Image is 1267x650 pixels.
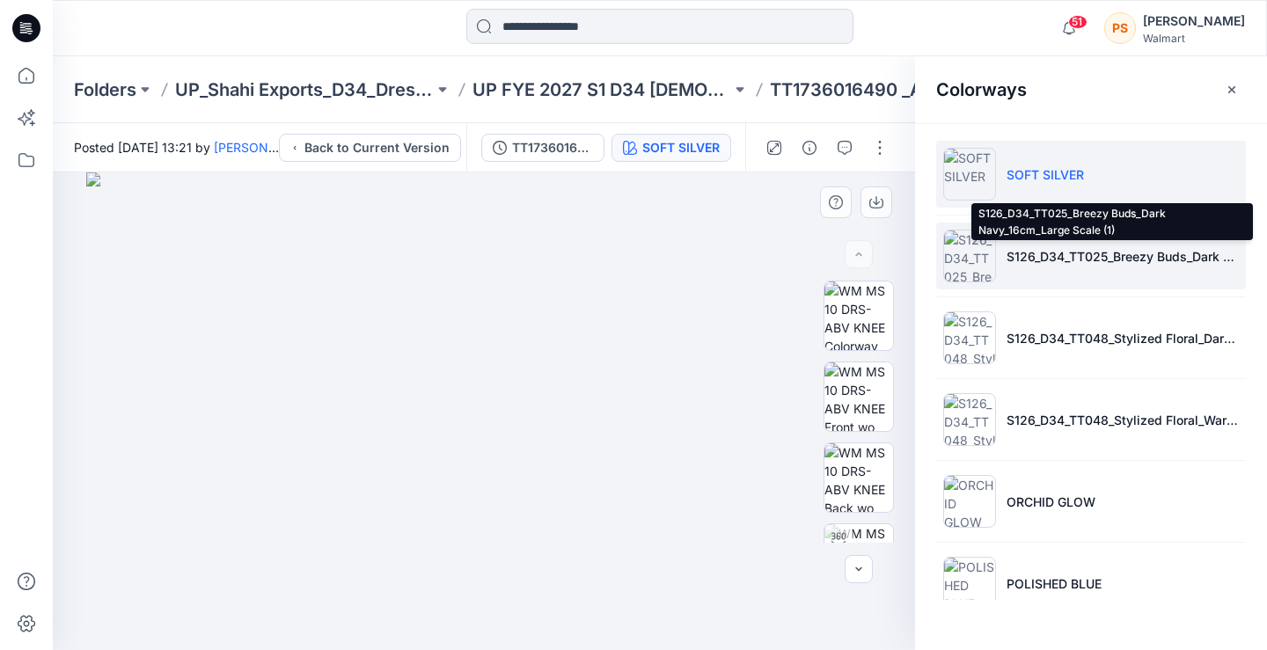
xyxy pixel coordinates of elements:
img: SOFT SILVER [943,148,996,201]
img: WM MS 10 DRS-ABV KNEE Back wo Avatar [824,443,893,512]
div: Walmart [1143,32,1245,45]
img: WM MS 10 DRS-ABV KNEE Turntable with Avatar [824,524,893,593]
p: TT1736016490 _ADM_A-LINE MINI DRESS DOUBLE CLOTH [770,77,1029,102]
img: WM MS 10 DRS-ABV KNEE Front wo Avatar [824,362,893,431]
div: TT1736016490-DOUBLE CLOTH- SZ-M-([DATE]) final [512,138,593,157]
span: 51 [1068,15,1088,29]
img: WM MS 10 DRS-ABV KNEE Colorway wo Avatar [824,281,893,350]
img: S126_D34_TT025_Breezy Buds_Dark Navy_16cm_Large Scale (1) [943,230,996,282]
a: [PERSON_NAME] [214,140,315,155]
img: eyJhbGciOiJIUzI1NiIsImtpZCI6IjAiLCJzbHQiOiJzZXMiLCJ0eXAiOiJKV1QifQ.eyJkYXRhIjp7InR5cGUiOiJzdG9yYW... [86,172,883,650]
button: TT1736016490-DOUBLE CLOTH- SZ-M-([DATE]) final [481,134,604,162]
button: Details [795,134,824,162]
p: S126_D34_TT048_Stylized Floral_Warm Peach_64cm (1) [1007,411,1239,429]
a: UP_Shahi Exports_D34_Dresses [175,77,434,102]
img: S126_D34_TT048_Stylized Floral_Warm Peach_64cm (1) [943,393,996,446]
img: POLISHED BLUE [943,557,996,610]
h2: Colorways [936,79,1027,100]
div: [PERSON_NAME] [1143,11,1245,32]
button: Back to Current Version [279,134,461,162]
span: Posted [DATE] 13:21 by [74,138,279,157]
button: SOFT SILVER [612,134,731,162]
div: SOFT SILVER [642,138,720,157]
p: POLISHED BLUE [1007,574,1102,593]
a: Folders [74,77,136,102]
a: UP FYE 2027 S1 D34 [DEMOGRAPHIC_DATA] Dresses [472,77,731,102]
img: S126_D34_TT048_Stylized Floral_Dark Navy_64cm (2) [943,311,996,364]
p: S126_D34_TT048_Stylized Floral_Dark Navy_64cm (2) [1007,329,1239,347]
img: ORCHID GLOW [943,475,996,528]
p: SOFT SILVER [1007,165,1084,184]
div: PS [1104,12,1136,44]
p: S126_D34_TT025_Breezy Buds_Dark Navy_16cm_Large Scale (1) [1007,247,1239,266]
p: ORCHID GLOW [1007,493,1095,511]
